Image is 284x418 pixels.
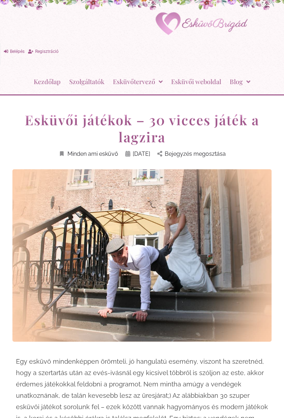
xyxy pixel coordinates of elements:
a: Regisztráció [28,47,59,56]
a: Belépés [4,47,24,56]
a: Kezdőlap [34,72,61,91]
a: Esküvőtervező [113,72,163,91]
a: Blog [230,72,250,91]
span: Regisztráció [35,49,59,54]
a: Bejegyzés megosztása [157,149,226,159]
a: Szolgáltatók [69,72,104,91]
span: Belépés [10,49,24,54]
a: Minden ami esküvő [59,149,118,159]
nav: Menu [4,72,280,91]
h1: Esküvői játékok – 30 vicces játék a lagzira [12,111,272,145]
span: [DATE] [133,149,150,159]
a: Esküvői weboldal [171,72,221,91]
